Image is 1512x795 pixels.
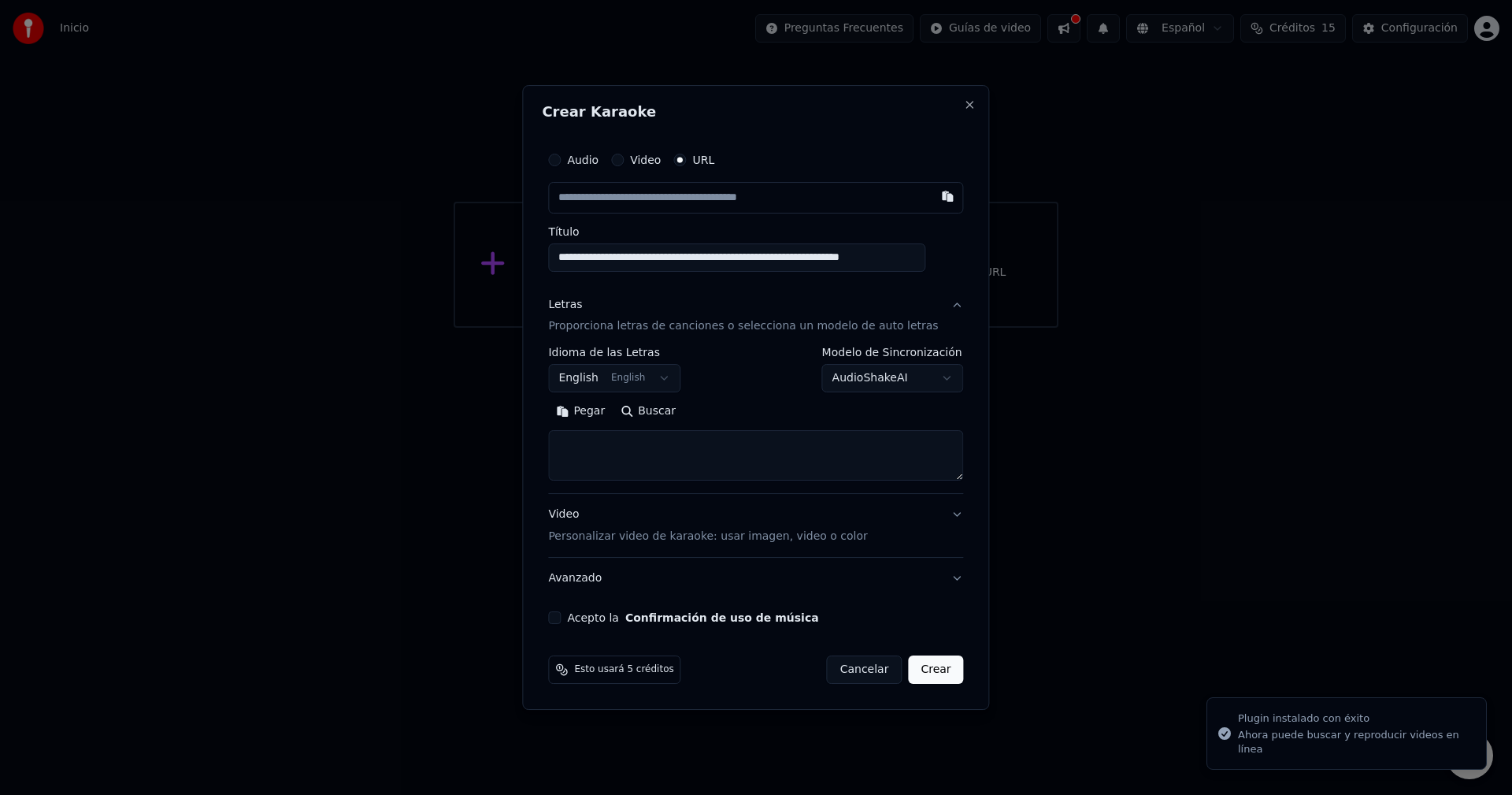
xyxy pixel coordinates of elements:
[827,656,902,684] button: Cancelar
[548,347,963,494] div: LetrasProporciona letras de canciones o selecciona un modelo de auto letras
[692,154,714,165] label: URL
[822,347,964,358] label: Modelo de Sincronización
[548,226,963,237] label: Título
[567,154,598,165] label: Audio
[548,507,867,545] div: Video
[548,297,582,313] div: Letras
[542,105,969,119] h2: Crear Karaoke
[908,656,963,684] button: Crear
[548,284,963,347] button: LetrasProporciona letras de canciones o selecciona un modelo de auto letras
[548,399,613,425] button: Pegar
[630,154,661,165] label: Video
[548,529,867,544] p: Personalizar video de karaoke: usar imagen, video o color
[548,319,938,335] p: Proporciona letras de canciones o selecciona un modelo de auto letras
[574,663,673,676] span: Esto usará 5 créditos
[548,495,963,558] button: VideoPersonalizar video de karaoke: usar imagen, video o color
[625,612,819,623] button: Acepto la
[567,612,818,623] label: Acepto la
[548,558,963,599] button: Avanzado
[613,399,684,425] button: Buscar
[548,347,680,358] label: Idioma de las Letras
